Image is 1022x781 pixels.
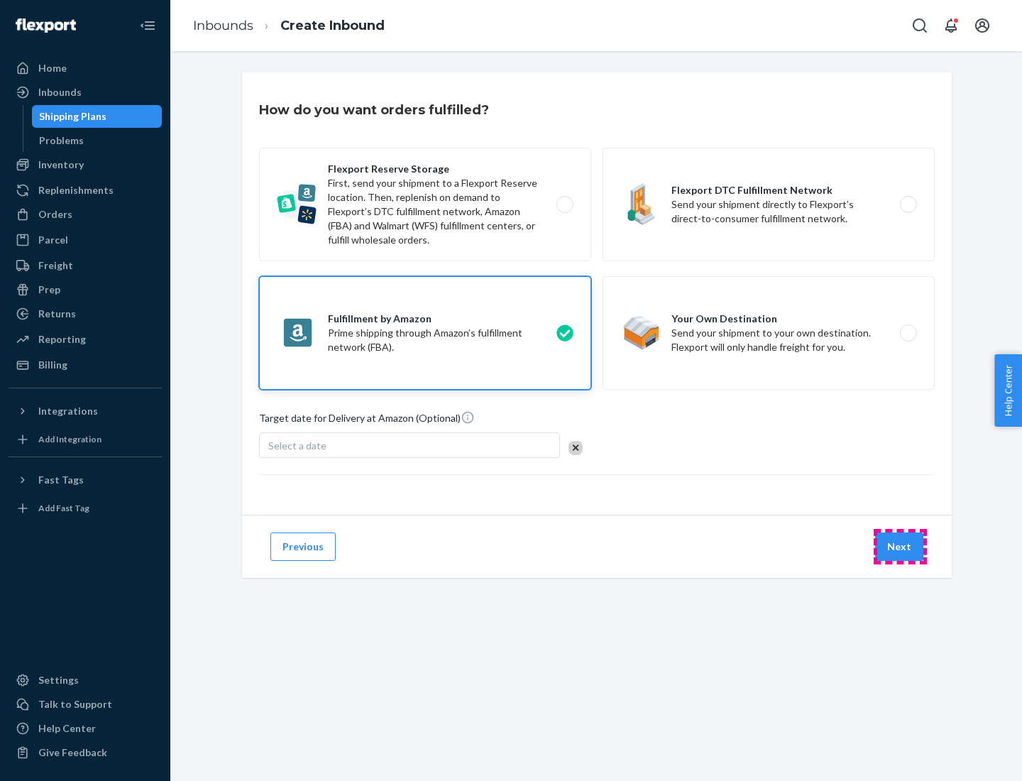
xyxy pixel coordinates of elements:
[9,328,162,351] a: Reporting
[259,101,489,119] h3: How do you want orders fulfilled?
[39,109,106,124] div: Shipping Plans
[38,404,98,418] div: Integrations
[9,354,162,376] a: Billing
[38,85,82,99] div: Inbounds
[32,129,163,152] a: Problems
[9,57,162,80] a: Home
[9,669,162,692] a: Settings
[9,302,162,325] a: Returns
[270,532,336,561] button: Previous
[38,745,107,760] div: Give Feedback
[906,11,934,40] button: Open Search Box
[9,469,162,491] button: Fast Tags
[9,153,162,176] a: Inventory
[280,18,385,33] a: Create Inbound
[38,358,67,372] div: Billing
[38,61,67,75] div: Home
[182,5,396,47] ol: breadcrumbs
[16,18,76,33] img: Flexport logo
[38,158,84,172] div: Inventory
[9,741,162,764] button: Give Feedback
[38,673,79,687] div: Settings
[38,502,89,514] div: Add Fast Tag
[259,410,475,431] span: Target date for Delivery at Amazon (Optional)
[133,11,162,40] button: Close Navigation
[994,354,1022,427] button: Help Center
[268,439,326,452] span: Select a date
[9,428,162,451] a: Add Integration
[38,258,73,273] div: Freight
[9,693,162,716] a: Talk to Support
[9,278,162,301] a: Prep
[38,721,96,736] div: Help Center
[9,229,162,251] a: Parcel
[9,179,162,202] a: Replenishments
[875,532,923,561] button: Next
[38,183,114,197] div: Replenishments
[38,332,86,346] div: Reporting
[38,697,112,711] div: Talk to Support
[193,18,253,33] a: Inbounds
[9,717,162,740] a: Help Center
[937,11,965,40] button: Open notifications
[38,307,76,321] div: Returns
[32,105,163,128] a: Shipping Plans
[968,11,996,40] button: Open account menu
[9,254,162,277] a: Freight
[38,433,101,445] div: Add Integration
[38,207,72,222] div: Orders
[39,133,84,148] div: Problems
[9,81,162,104] a: Inbounds
[38,233,68,247] div: Parcel
[9,497,162,520] a: Add Fast Tag
[9,400,162,422] button: Integrations
[9,203,162,226] a: Orders
[38,283,60,297] div: Prep
[38,473,84,487] div: Fast Tags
